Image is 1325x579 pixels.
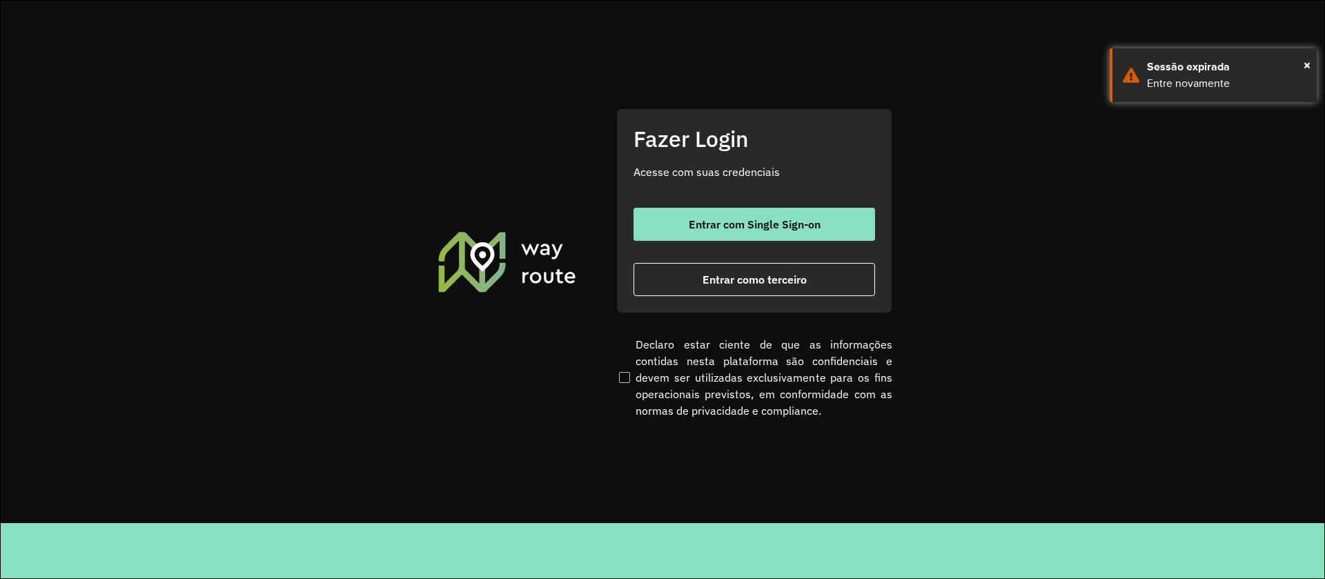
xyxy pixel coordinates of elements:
p: Acesse com suas credenciais [634,164,875,180]
button: button [634,263,875,296]
label: Declaro estar ciente de que as informações contidas nesta plataforma são confidenciais e devem se... [616,336,892,419]
div: Entre novamente [1147,75,1306,92]
span: × [1304,55,1311,75]
button: button [634,208,875,241]
span: Entrar com Single Sign-on [689,219,821,230]
img: Roteirizador AmbevTech [436,230,578,293]
div: Sessão expirada [1147,59,1306,75]
button: Close [1304,55,1311,75]
span: Entrar como terceiro [703,274,807,285]
h2: Fazer Login [634,126,875,152]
